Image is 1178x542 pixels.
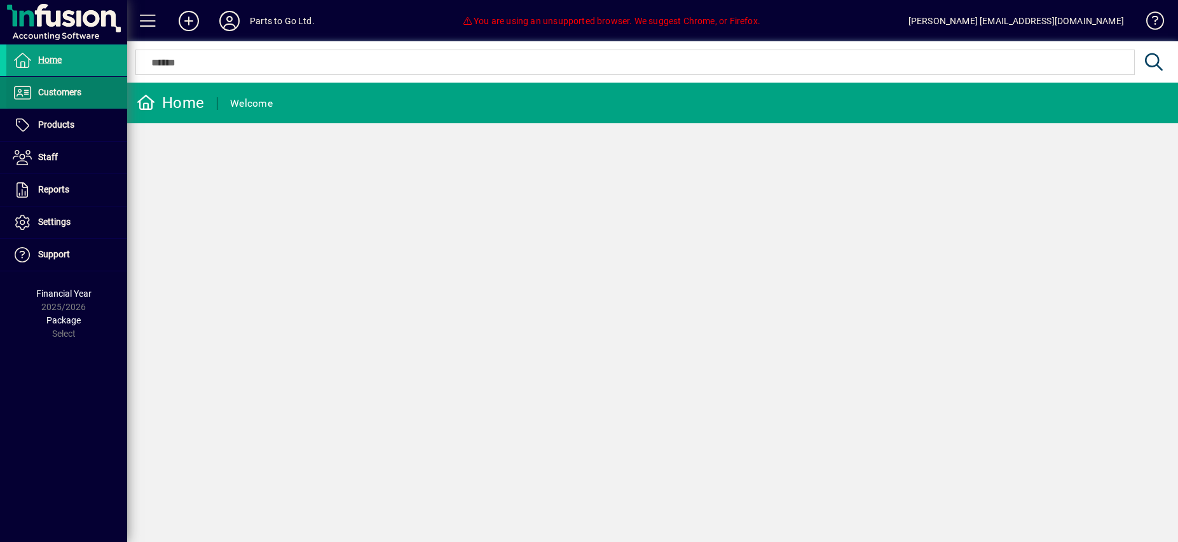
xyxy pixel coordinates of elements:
[6,109,127,141] a: Products
[38,55,62,65] span: Home
[168,10,209,32] button: Add
[46,315,81,325] span: Package
[463,16,760,26] span: You are using an unsupported browser. We suggest Chrome, or Firefox.
[6,174,127,206] a: Reports
[250,11,315,31] div: Parts to Go Ltd.
[209,10,250,32] button: Profile
[908,11,1124,31] div: [PERSON_NAME] [EMAIL_ADDRESS][DOMAIN_NAME]
[230,93,273,114] div: Welcome
[137,93,204,113] div: Home
[38,249,70,259] span: Support
[38,217,71,227] span: Settings
[38,87,81,97] span: Customers
[6,77,127,109] a: Customers
[38,152,58,162] span: Staff
[6,239,127,271] a: Support
[6,142,127,173] a: Staff
[6,207,127,238] a: Settings
[38,184,69,194] span: Reports
[38,119,74,130] span: Products
[36,288,92,299] span: Financial Year
[1137,3,1162,44] a: Knowledge Base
